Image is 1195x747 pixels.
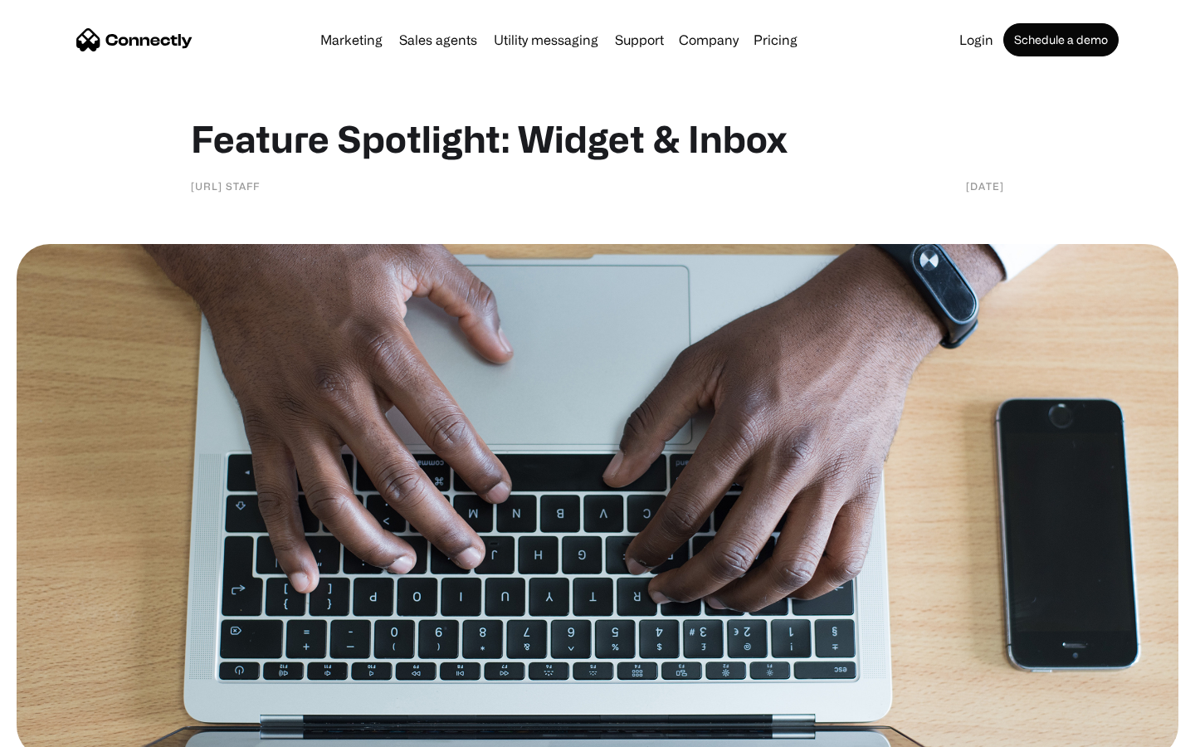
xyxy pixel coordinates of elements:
div: [URL] staff [191,178,260,194]
div: [DATE] [966,178,1004,194]
ul: Language list [33,718,100,741]
aside: Language selected: English [17,718,100,741]
a: Schedule a demo [1003,23,1119,56]
h1: Feature Spotlight: Widget & Inbox [191,116,1004,161]
a: Marketing [314,33,389,46]
a: Utility messaging [487,33,605,46]
a: Sales agents [393,33,484,46]
a: Support [608,33,671,46]
a: Pricing [747,33,804,46]
div: Company [679,28,739,51]
a: Login [953,33,1000,46]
